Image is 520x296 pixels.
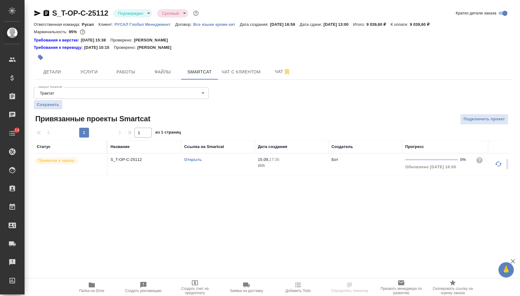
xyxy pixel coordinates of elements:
button: Создать счет на предоплату [169,279,221,296]
button: Добавить тэг [34,51,47,64]
p: Бот [332,157,338,162]
button: 346.80 RUB; [79,28,87,36]
a: Все языки кроме кит [193,21,240,27]
p: S_T-OP-C-25112 [111,157,178,163]
button: Добавить Todo [272,279,324,296]
p: Русал [82,22,99,27]
button: Создать рекламацию [118,279,169,296]
button: Сохранить [34,100,62,109]
p: 9 039,60 ₽ [410,22,434,27]
button: Скопировать ссылку для ЯМессенджера [34,10,41,17]
button: Подтвержден [116,11,145,16]
span: 🙏 [501,263,511,276]
p: 15.09, [258,157,269,162]
p: Все языки кроме кит [193,22,240,27]
button: Доп статусы указывают на важность/срочность заказа [192,9,200,17]
span: Smartcat [185,68,214,76]
span: Детали [37,68,67,76]
p: К оплате: [390,22,410,27]
p: Дата создания: [240,22,270,27]
p: Дата сдачи: [300,22,323,27]
div: Прогресс [405,144,424,150]
span: Услуги [74,68,104,76]
svg: Отписаться [283,68,291,76]
div: Нажми, чтобы открыть папку с инструкцией [34,37,81,43]
span: Добавить Todo [285,289,311,293]
button: Определить тематику [324,279,375,296]
span: Создать рекламацию [125,289,162,293]
button: Скопировать ссылку на оценку заказа [427,279,479,296]
p: [DATE] 13:00 [324,22,353,27]
button: Призвать менеджера по развитию [375,279,427,296]
p: 17:35 [269,157,279,162]
button: Обновить прогресс [491,157,506,171]
p: Маржинальность: [34,29,69,34]
p: Договор: [175,22,193,27]
div: Трактат [34,87,209,99]
span: из 1 страниц [155,129,181,138]
p: [DATE] 10:15 [84,45,114,51]
button: Подключить проект [460,114,508,125]
p: 2025 [258,163,325,169]
span: Заявка на доставку [230,289,263,293]
span: Привязанные проекты Smartcat [34,114,150,124]
p: Проверено: [114,45,138,51]
span: Чат [268,68,297,76]
span: Сохранить [37,102,59,108]
a: S_T-OP-C-25112 [52,9,108,17]
span: Призвать менеджера по развитию [379,286,423,295]
span: Подключить проект [464,116,505,123]
a: Требования к переводу: [34,45,84,51]
div: Нажми, чтобы открыть папку с инструкцией [34,45,84,51]
a: Открыть [184,157,202,162]
p: Привязан к заказу [38,158,75,164]
div: Статус [37,144,51,150]
span: Создать счет на предоплату [173,286,217,295]
span: 13 [11,127,23,133]
span: Определить тематику [331,289,368,293]
div: Дата создания [258,144,287,150]
span: Кратко детали заказа [456,10,496,16]
button: Срочный [160,11,180,16]
p: Клиент: [99,22,114,27]
a: Требования к верстке: [34,37,81,43]
span: Скопировать ссылку на оценку заказа [431,286,475,295]
span: Папка на Drive [79,289,104,293]
div: 0% [460,157,471,163]
div: Подтвержден [157,9,188,18]
p: Проверено: [111,37,134,43]
p: [PERSON_NAME] [137,45,176,51]
p: 95% [69,29,78,34]
button: Скопировать ссылку [43,10,50,17]
p: 9 039,60 ₽ [367,22,391,27]
button: Трактат [38,91,56,96]
p: РУСАЛ Глобал Менеджмент [114,22,175,27]
div: Название [111,144,130,150]
span: Работы [111,68,141,76]
span: Файлы [148,68,177,76]
p: [DATE] 15:38 [81,37,111,43]
button: Папка на Drive [66,279,118,296]
div: Ссылка на Smartcat [184,144,224,150]
span: Чат с клиентом [222,68,261,76]
p: [DATE] 16:59 [270,22,300,27]
p: Итого: [353,22,366,27]
a: РУСАЛ Глобал Менеджмент [114,21,175,27]
span: Обновлено [DATE] 18:00 [405,165,456,169]
p: Ответственная команда: [34,22,82,27]
button: 🙏 [499,262,514,278]
div: Создатель [332,144,353,150]
p: [PERSON_NAME] [134,37,173,43]
button: Заявка на доставку [221,279,272,296]
div: Подтвержден [113,9,153,18]
a: 13 [2,126,23,141]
